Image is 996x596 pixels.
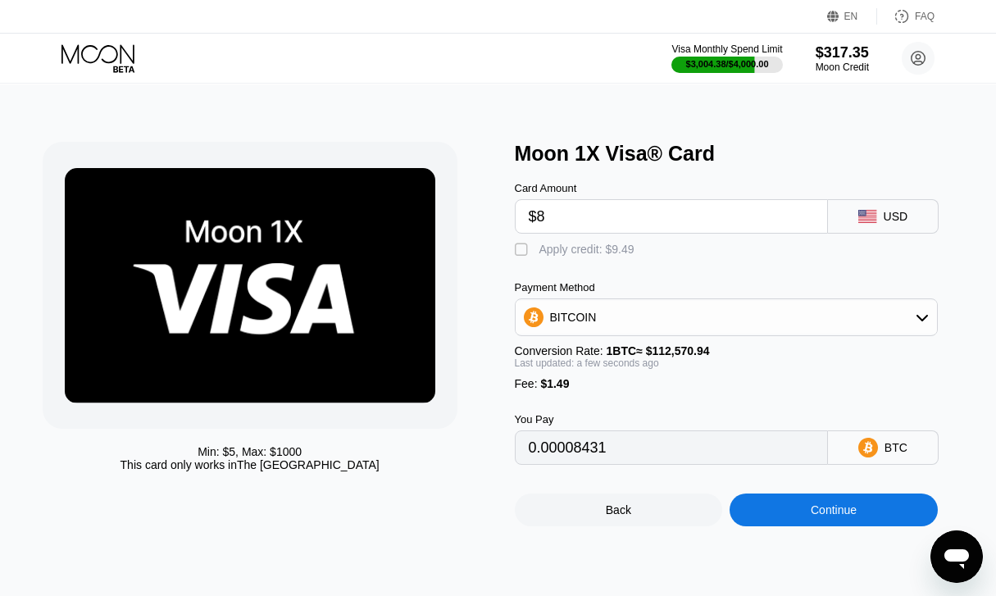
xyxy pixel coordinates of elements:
[816,44,869,61] div: $317.35
[515,494,723,526] div: Back
[671,43,782,55] div: Visa Monthly Spend Limit
[539,243,634,256] div: Apply credit: $9.49
[827,8,877,25] div: EN
[515,182,828,194] div: Card Amount
[515,357,938,369] div: Last updated: a few seconds ago
[877,8,935,25] div: FAQ
[811,503,857,516] div: Continue
[540,377,569,390] span: $1.49
[516,301,937,334] div: BITCOIN
[885,441,907,454] div: BTC
[515,142,971,166] div: Moon 1X Visa® Card
[515,413,828,425] div: You Pay
[198,445,302,458] div: Min: $ 5 , Max: $ 1000
[671,43,782,73] div: Visa Monthly Spend Limit$3,004.38/$4,000.00
[816,44,869,73] div: $317.35Moon Credit
[915,11,935,22] div: FAQ
[730,494,938,526] div: Continue
[550,311,597,324] div: BITCOIN
[121,458,380,471] div: This card only works in The [GEOGRAPHIC_DATA]
[515,281,938,293] div: Payment Method
[515,344,938,357] div: Conversion Rate:
[844,11,858,22] div: EN
[515,377,938,390] div: Fee :
[515,242,531,258] div: 
[816,61,869,73] div: Moon Credit
[884,210,908,223] div: USD
[607,344,710,357] span: 1 BTC ≈ $112,570.94
[930,530,983,583] iframe: Button to launch messaging window
[606,503,631,516] div: Back
[686,59,769,69] div: $3,004.38 / $4,000.00
[529,200,814,233] input: $0.00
